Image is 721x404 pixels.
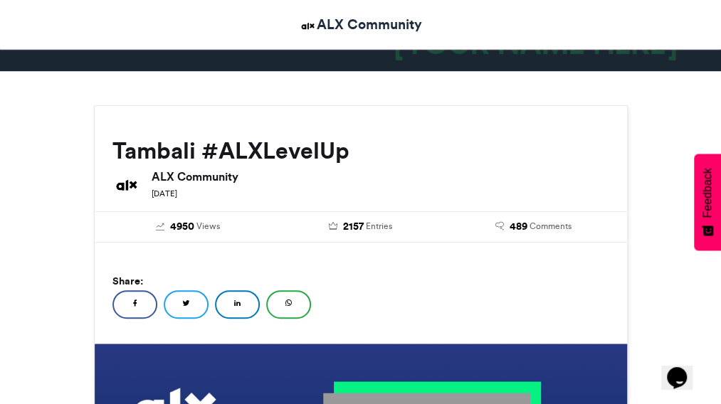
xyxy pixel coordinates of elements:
span: 489 [510,219,527,235]
a: 489 Comments [458,219,609,235]
span: 2157 [343,219,364,235]
h5: Share: [112,272,609,290]
span: Feedback [701,168,714,218]
span: Entries [366,220,392,233]
h6: ALX Community [152,171,609,182]
a: 2157 Entries [285,219,436,235]
span: Views [196,220,220,233]
a: ALX Community [299,14,422,35]
span: 4950 [170,219,194,235]
iframe: chat widget [661,347,707,390]
span: Comments [530,220,572,233]
a: 4950 Views [112,219,264,235]
h2: Tambali #ALXLevelUp [112,138,609,164]
img: ALX Community [299,17,317,35]
img: ALX Community [112,171,141,199]
button: Feedback - Show survey [694,154,721,250]
small: [DATE] [152,188,177,198]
